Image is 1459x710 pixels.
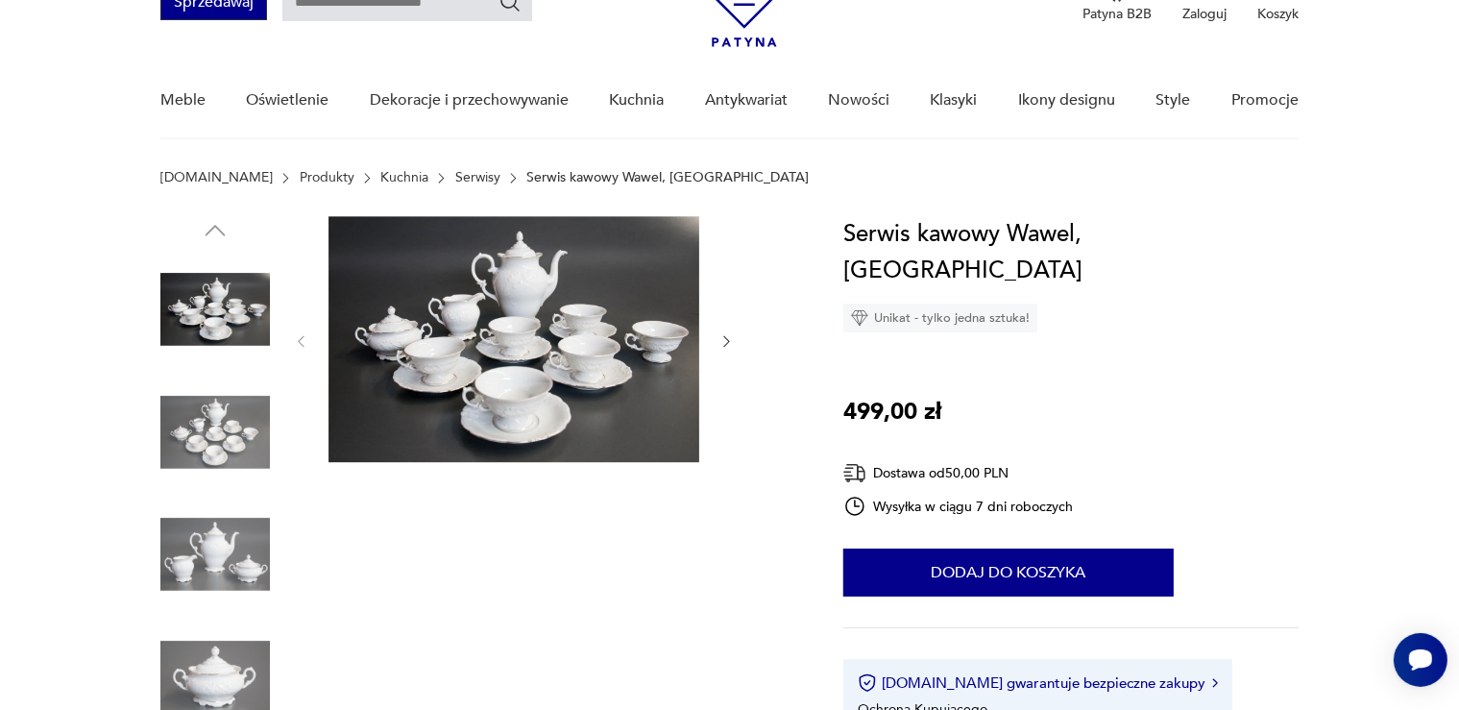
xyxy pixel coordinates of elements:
div: Unikat - tylko jedna sztuka! [843,304,1037,332]
img: Ikona strzałki w prawo [1212,678,1218,688]
button: Dodaj do koszyka [843,549,1174,597]
a: Nowości [828,63,889,137]
div: Dostawa od 50,00 PLN [843,461,1074,485]
img: Zdjęcie produktu Serwis kawowy Wawel, Polska [160,255,270,364]
a: Antykwariat [705,63,788,137]
a: Klasyki [931,63,978,137]
p: Patyna B2B [1082,5,1152,23]
a: Serwisy [455,170,500,185]
p: Serwis kawowy Wawel, [GEOGRAPHIC_DATA] [526,170,809,185]
a: Produkty [300,170,354,185]
a: Style [1155,63,1190,137]
button: [DOMAIN_NAME] gwarantuje bezpieczne zakupy [858,673,1218,693]
img: Zdjęcie produktu Serwis kawowy Wawel, Polska [160,378,270,487]
p: Zaloguj [1182,5,1227,23]
a: Oświetlenie [247,63,329,137]
img: Ikona dostawy [843,461,866,485]
a: [DOMAIN_NAME] [160,170,273,185]
p: Koszyk [1257,5,1299,23]
a: Kuchnia [609,63,664,137]
a: Promocje [1231,63,1299,137]
img: Zdjęcie produktu Serwis kawowy Wawel, Polska [160,500,270,609]
p: 499,00 zł [843,394,941,430]
img: Ikona diamentu [851,309,868,327]
iframe: Smartsupp widget button [1394,633,1447,687]
img: Zdjęcie produktu Serwis kawowy Wawel, Polska [328,216,699,463]
a: Meble [160,63,206,137]
div: Wysyłka w ciągu 7 dni roboczych [843,495,1074,518]
img: Ikona certyfikatu [858,673,877,693]
a: Kuchnia [380,170,428,185]
h1: Serwis kawowy Wawel, [GEOGRAPHIC_DATA] [843,216,1299,289]
a: Dekoracje i przechowywanie [370,63,569,137]
a: Ikony designu [1018,63,1115,137]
